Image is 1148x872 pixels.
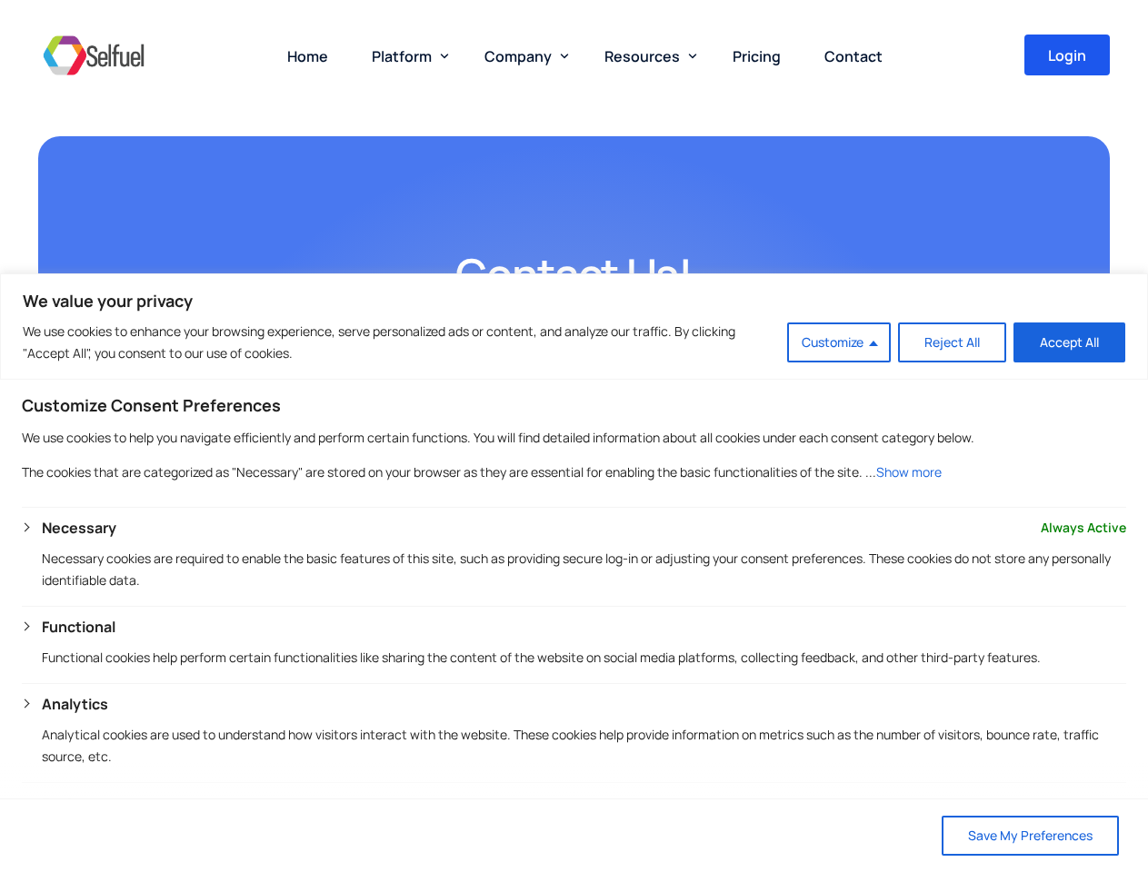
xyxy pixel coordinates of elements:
[23,321,774,364] p: We use cookies to enhance your browsing experience, serve personalized ads or content, and analyz...
[42,693,108,715] button: Analytics
[42,647,1126,669] p: Functional cookies help perform certain functionalities like sharing the content of the website o...
[484,46,552,66] span: Company
[42,724,1126,768] p: Analytical cookies are used to understand how visitors interact with the website. These cookies h...
[1048,48,1086,63] span: Login
[42,616,115,638] button: Functional
[22,461,1126,483] p: The cookies that are categorized as "Necessary" are stored on your browser as they are essential ...
[42,517,116,539] button: Necessary
[845,676,1148,872] iframe: Chat Widget
[824,46,883,66] span: Contact
[604,46,680,66] span: Resources
[22,394,281,416] span: Customize Consent Preferences
[287,46,328,66] span: Home
[1041,517,1126,539] span: Always Active
[22,427,1126,449] p: We use cookies to help you navigate efficiently and perform certain functions. You will find deta...
[42,548,1126,591] p: Necessary cookies are required to enable the basic features of this site, such as providing secur...
[733,46,781,66] span: Pricing
[1013,322,1125,362] button: Accept All
[876,461,942,483] button: Show more
[372,46,432,66] span: Platform
[111,245,1038,304] h2: Contact Us!
[1024,35,1110,75] a: Login
[898,322,1006,362] button: Reject All
[23,290,1125,312] p: We value your privacy
[787,322,891,362] button: Customize
[38,28,149,83] img: Selfuel - Democratizing Innovation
